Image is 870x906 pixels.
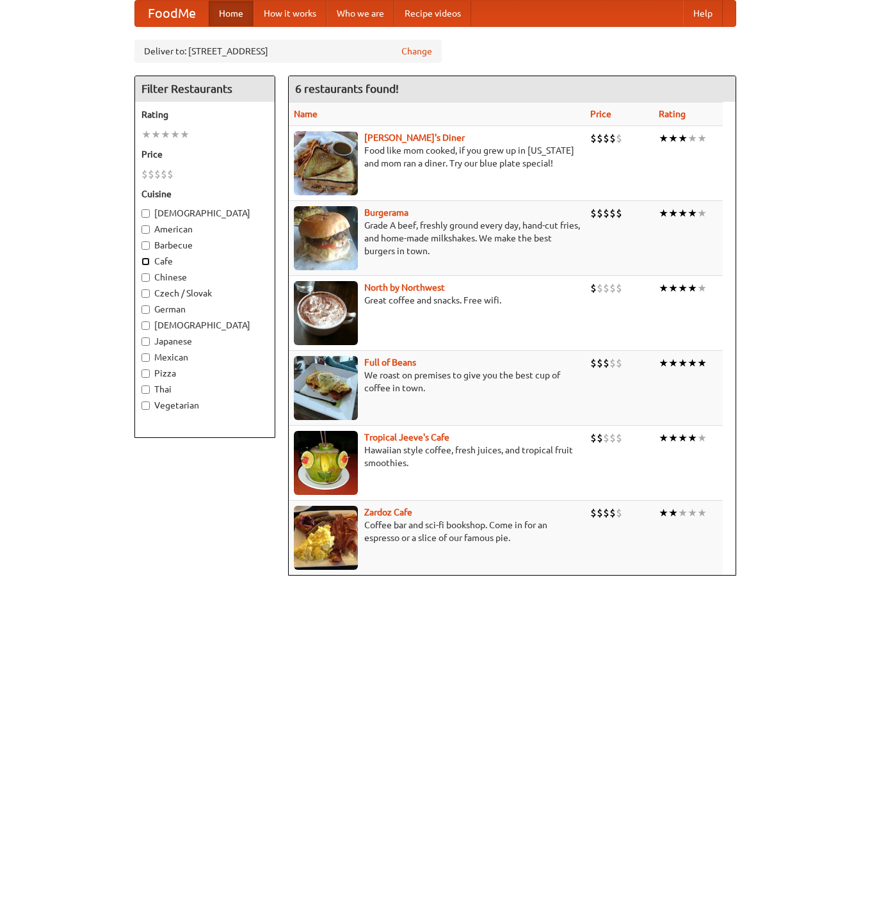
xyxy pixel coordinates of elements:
[668,506,678,520] li: ★
[590,281,597,295] li: $
[154,167,161,181] li: $
[394,1,471,26] a: Recipe videos
[294,356,358,420] img: beans.jpg
[609,506,616,520] li: $
[668,356,678,370] li: ★
[167,167,173,181] li: $
[141,127,151,142] li: ★
[401,45,432,58] a: Change
[678,506,688,520] li: ★
[141,385,150,394] input: Thai
[616,431,622,445] li: $
[134,40,442,63] div: Deliver to: [STREET_ADDRESS]
[590,206,597,220] li: $
[141,337,150,346] input: Japanese
[603,281,609,295] li: $
[294,369,580,394] p: We roast on premises to give you the best cup of coffee in town.
[659,506,668,520] li: ★
[683,1,723,26] a: Help
[141,271,268,284] label: Chinese
[678,431,688,445] li: ★
[668,206,678,220] li: ★
[364,507,412,517] a: Zardoz Cafe
[141,188,268,200] h5: Cuisine
[659,131,668,145] li: ★
[294,506,358,570] img: zardoz.jpg
[616,131,622,145] li: $
[141,335,268,348] label: Japanese
[141,273,150,282] input: Chinese
[141,289,150,298] input: Czech / Slovak
[678,206,688,220] li: ★
[141,255,268,268] label: Cafe
[659,431,668,445] li: ★
[678,356,688,370] li: ★
[364,133,465,143] b: [PERSON_NAME]'s Diner
[141,241,150,250] input: Barbecue
[668,131,678,145] li: ★
[294,444,580,469] p: Hawaiian style coffee, fresh juices, and tropical fruit smoothies.
[209,1,254,26] a: Home
[295,83,399,95] ng-pluralize: 6 restaurants found!
[161,127,170,142] li: ★
[141,287,268,300] label: Czech / Slovak
[616,206,622,220] li: $
[668,281,678,295] li: ★
[141,209,150,218] input: [DEMOGRAPHIC_DATA]
[590,109,611,119] a: Price
[697,131,707,145] li: ★
[597,506,603,520] li: $
[294,519,580,544] p: Coffee bar and sci-fi bookshop. Come in for an espresso or a slice of our famous pie.
[161,167,167,181] li: $
[141,257,150,266] input: Cafe
[697,281,707,295] li: ★
[659,109,686,119] a: Rating
[597,131,603,145] li: $
[364,207,408,218] b: Burgerama
[141,399,268,412] label: Vegetarian
[590,431,597,445] li: $
[688,506,697,520] li: ★
[254,1,326,26] a: How it works
[697,431,707,445] li: ★
[603,506,609,520] li: $
[141,223,268,236] label: American
[597,356,603,370] li: $
[597,431,603,445] li: $
[590,506,597,520] li: $
[141,353,150,362] input: Mexican
[609,206,616,220] li: $
[141,303,268,316] label: German
[609,356,616,370] li: $
[326,1,394,26] a: Who we are
[364,357,416,368] b: Full of Beans
[364,432,449,442] b: Tropical Jeeve's Cafe
[141,351,268,364] label: Mexican
[688,206,697,220] li: ★
[688,356,697,370] li: ★
[688,131,697,145] li: ★
[148,167,154,181] li: $
[603,431,609,445] li: $
[294,219,580,257] p: Grade A beef, freshly ground every day, hand-cut fries, and home-made milkshakes. We make the bes...
[590,356,597,370] li: $
[697,206,707,220] li: ★
[609,281,616,295] li: $
[141,148,268,161] h5: Price
[294,431,358,495] img: jeeves.jpg
[141,321,150,330] input: [DEMOGRAPHIC_DATA]
[616,281,622,295] li: $
[141,319,268,332] label: [DEMOGRAPHIC_DATA]
[141,167,148,181] li: $
[135,76,275,102] h4: Filter Restaurants
[141,225,150,234] input: American
[597,281,603,295] li: $
[659,206,668,220] li: ★
[294,109,318,119] a: Name
[697,356,707,370] li: ★
[688,281,697,295] li: ★
[364,282,445,293] a: North by Northwest
[609,131,616,145] li: $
